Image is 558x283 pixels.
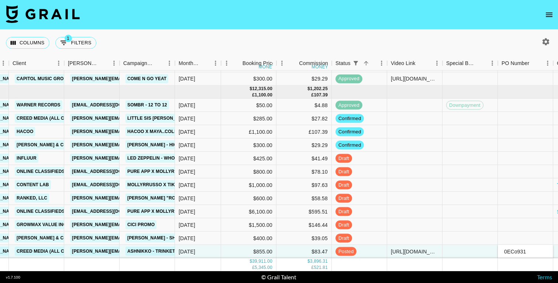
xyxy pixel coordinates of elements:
[391,56,416,71] div: Video Link
[387,56,442,71] div: Video Link
[249,86,252,92] div: $
[276,72,332,86] div: $29.29
[125,127,193,136] a: Hacoo x maya..colemann
[221,139,276,152] div: $300.00
[70,194,190,203] a: [PERSON_NAME][EMAIL_ADDRESS][DOMAIN_NAME]
[125,233,208,243] a: [PERSON_NAME] - Shapeshifting
[335,128,364,135] span: confirmed
[221,192,276,205] div: $600.00
[276,165,332,178] div: $78.10
[125,140,202,150] a: [PERSON_NAME] - Higher Love
[498,56,553,71] div: PO Number
[276,192,332,205] div: $58.58
[70,180,153,190] a: [EMAIL_ADDRESS][DOMAIN_NAME]
[221,245,276,258] div: $855.00
[276,99,332,112] div: $4.88
[55,37,96,49] button: Show filters
[125,180,223,190] a: mollyrrusso x TikTok UGC Campaign
[15,154,38,163] a: Influur
[276,152,332,165] div: $41.49
[276,218,332,232] div: $146.44
[232,58,242,68] button: Sort
[70,220,190,229] a: [PERSON_NAME][EMAIL_ADDRESS][DOMAIN_NAME]
[221,152,276,165] div: $425.00
[335,155,352,162] span: draft
[125,114,250,123] a: Little Sis [PERSON_NAME] - What's It Gonna Take
[276,232,332,245] div: $39.05
[335,141,364,149] span: confirmed
[299,56,328,71] div: Commission
[70,167,153,176] a: [EMAIL_ADDRESS][DOMAIN_NAME]
[15,167,75,176] a: Online Classifieds AG
[179,141,195,149] div: Sep '25
[53,58,64,69] button: Menu
[335,168,352,175] span: draft
[125,100,169,110] a: sombr - 12 to 12
[542,7,557,22] button: open drawer
[252,86,272,92] div: 12,315.00
[179,221,195,228] div: Sep '25
[98,58,108,68] button: Sort
[179,75,195,82] div: Aug '25
[125,207,192,216] a: Pure App x mollyrrusso
[276,205,332,218] div: $595.51
[335,102,362,109] span: approved
[502,56,529,71] div: PO Number
[249,258,252,265] div: $
[108,58,120,69] button: Menu
[15,140,79,150] a: [PERSON_NAME] & Co LLC
[6,37,49,49] button: Select columns
[221,125,276,139] div: £1,100.00
[179,194,195,202] div: Sep '25
[311,265,314,271] div: £
[125,154,212,163] a: Led Zeppelin - Whole Lotta Love
[70,247,228,256] a: [PERSON_NAME][EMAIL_ADDRESS][PERSON_NAME][DOMAIN_NAME]
[259,65,275,69] div: money
[335,195,352,202] span: draft
[15,220,68,229] a: GrowMax Value Inc
[391,248,438,255] div: https://www.tiktok.com/@yallfavouritesagittarius/video/7545832499780341014
[6,275,20,280] div: v 1.7.100
[255,265,272,271] div: 5,345.00
[125,74,168,83] a: COME N GO Yeat
[314,265,328,271] div: 521.81
[221,218,276,232] div: $1,500.00
[242,56,275,71] div: Booking Price
[529,58,540,68] button: Sort
[252,265,255,271] div: £
[125,167,192,176] a: Pure App x mollyrrusso
[221,205,276,218] div: $6,100.00
[542,58,553,69] button: Menu
[335,181,352,188] span: draft
[68,56,98,71] div: [PERSON_NAME]
[289,58,299,68] button: Sort
[335,221,352,228] span: draft
[15,207,75,216] a: Online Classifieds AG
[154,58,164,68] button: Sort
[335,115,364,122] span: confirmed
[332,56,387,71] div: Status
[70,154,228,163] a: [PERSON_NAME][EMAIL_ADDRESS][PERSON_NAME][DOMAIN_NAME]
[311,65,328,69] div: money
[179,56,200,71] div: Month Due
[361,58,371,68] button: Sort
[276,245,332,258] div: $83.47
[487,58,498,69] button: Menu
[13,56,26,71] div: Client
[307,258,310,265] div: $
[447,102,483,109] span: Downpayment
[175,56,221,71] div: Month Due
[26,58,37,68] button: Sort
[442,56,498,71] div: Special Booking Type
[179,101,195,109] div: Sep '25
[252,258,272,265] div: 39,911.00
[179,128,195,135] div: Sep '25
[120,56,175,71] div: Campaign (Type)
[221,232,276,245] div: $400.00
[276,125,332,139] div: £107.39
[125,220,156,229] a: CiCi Promo
[276,178,332,192] div: $97.63
[6,5,80,23] img: Grail Talent
[179,181,195,188] div: Sep '25
[179,115,195,122] div: Sep '25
